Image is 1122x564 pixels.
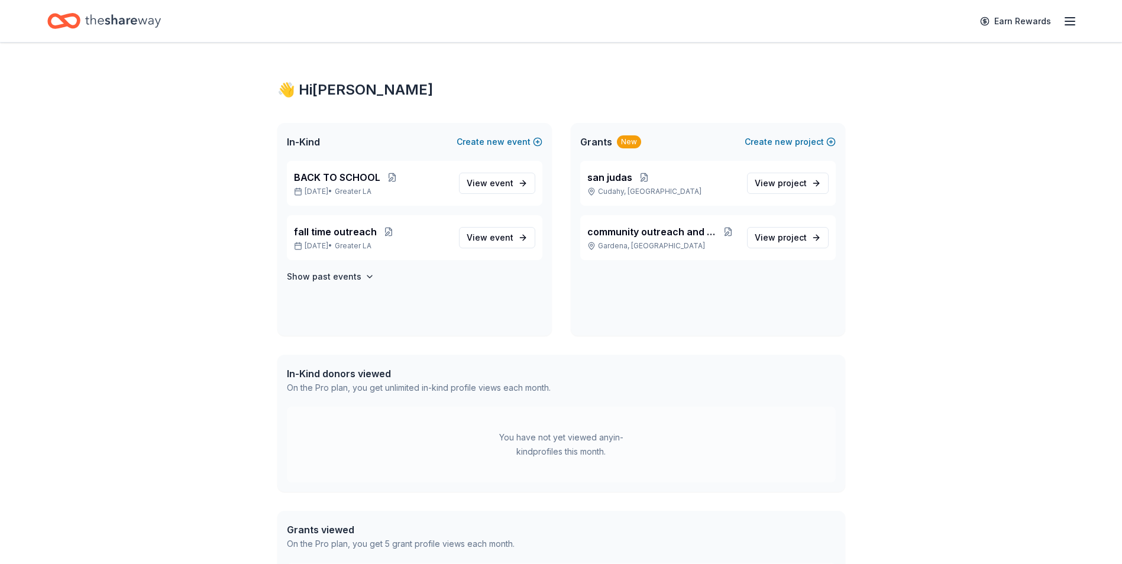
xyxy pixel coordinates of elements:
[467,231,513,245] span: View
[778,232,807,242] span: project
[335,187,371,196] span: Greater LA
[487,430,635,459] div: You have not yet viewed any in-kind profiles this month.
[747,173,829,194] a: View project
[755,231,807,245] span: View
[287,270,361,284] h4: Show past events
[973,11,1058,32] a: Earn Rewards
[287,367,551,381] div: In-Kind donors viewed
[457,135,542,149] button: Createnewevent
[587,187,738,196] p: Cudahy, [GEOGRAPHIC_DATA]
[287,270,374,284] button: Show past events
[778,178,807,188] span: project
[47,7,161,35] a: Home
[580,135,612,149] span: Grants
[467,176,513,190] span: View
[287,523,515,537] div: Grants viewed
[490,178,513,188] span: event
[587,170,632,184] span: san judas
[617,135,641,148] div: New
[294,225,377,239] span: fall time outreach
[745,135,836,149] button: Createnewproject
[587,225,719,239] span: community outreach and giveaways
[490,232,513,242] span: event
[587,241,738,251] p: Gardena, [GEOGRAPHIC_DATA]
[335,241,371,251] span: Greater LA
[459,173,535,194] a: View event
[294,241,450,251] p: [DATE] •
[294,187,450,196] p: [DATE] •
[775,135,793,149] span: new
[747,227,829,248] a: View project
[287,135,320,149] span: In-Kind
[294,170,380,184] span: BACK TO SCHOOL
[755,176,807,190] span: View
[487,135,505,149] span: new
[287,381,551,395] div: On the Pro plan, you get unlimited in-kind profile views each month.
[459,227,535,248] a: View event
[287,537,515,551] div: On the Pro plan, you get 5 grant profile views each month.
[277,80,845,99] div: 👋 Hi [PERSON_NAME]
